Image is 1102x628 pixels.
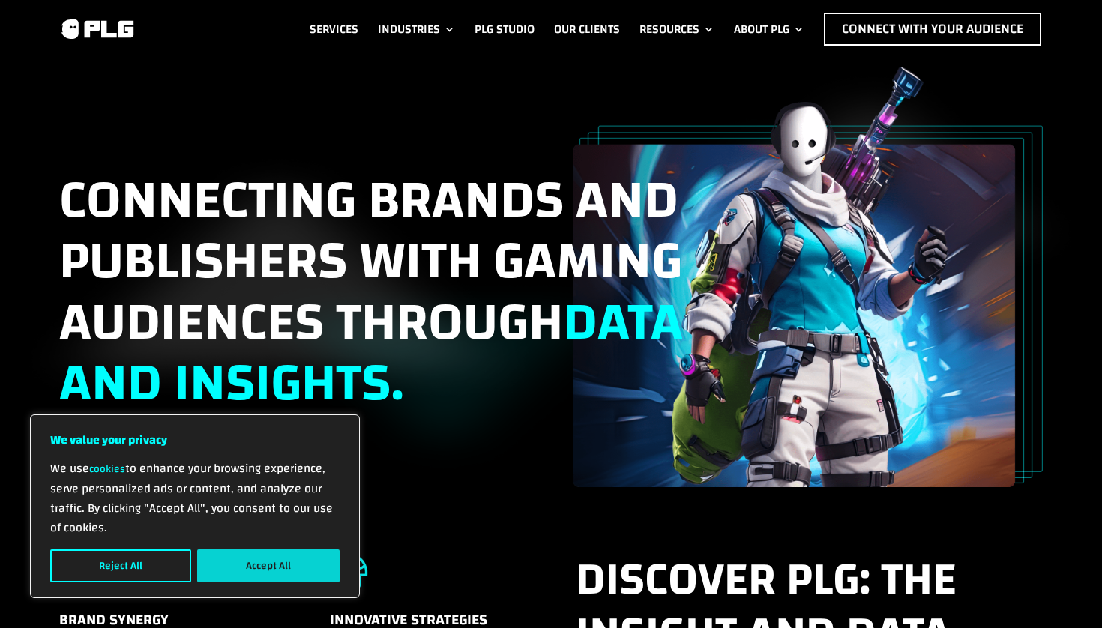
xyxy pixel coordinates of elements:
[59,151,683,432] span: Connecting brands and publishers with gaming audiences through
[59,273,683,432] span: data and insights.
[475,13,535,46] a: PLG Studio
[50,549,191,582] button: Reject All
[824,13,1041,46] a: Connect with Your Audience
[378,13,455,46] a: Industries
[50,459,340,537] p: We use to enhance your browsing experience, serve personalized ads or content, and analyze our tr...
[734,13,804,46] a: About PLG
[554,13,620,46] a: Our Clients
[310,13,358,46] a: Services
[50,430,340,450] p: We value your privacy
[1027,556,1102,628] div: Виджет чата
[30,414,360,598] div: We value your privacy
[89,459,125,479] a: cookies
[1027,556,1102,628] iframe: Chat Widget
[197,549,340,582] button: Accept All
[639,13,714,46] a: Resources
